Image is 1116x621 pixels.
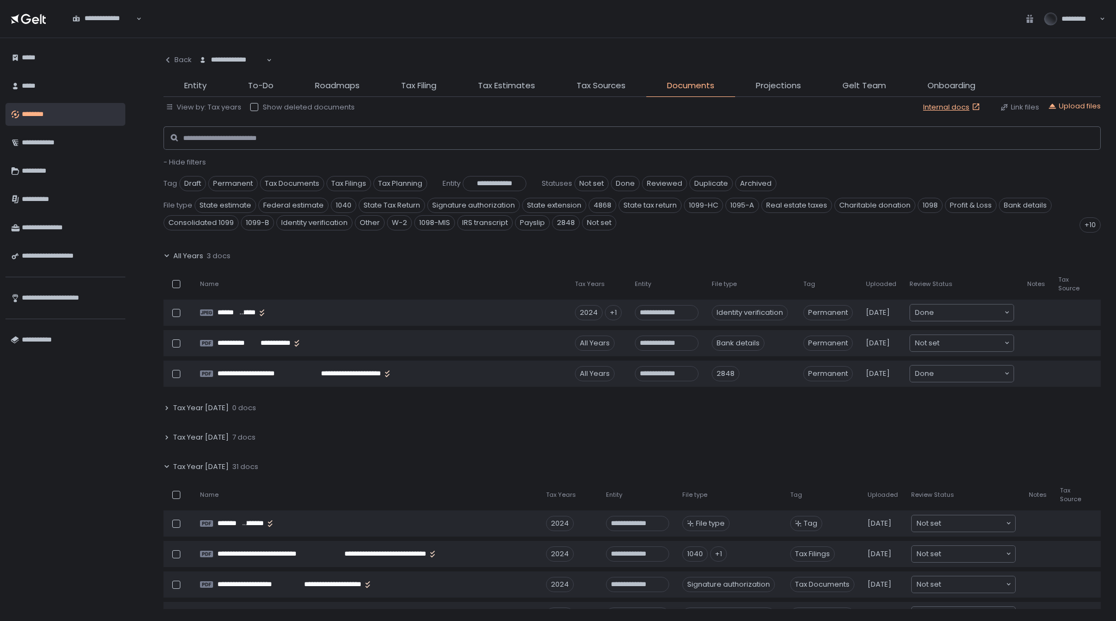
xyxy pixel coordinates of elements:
[195,198,256,213] span: State estimate
[803,336,853,351] span: Permanent
[478,80,535,92] span: Tax Estimates
[682,577,775,592] div: Signature authorization
[912,576,1015,593] div: Search for option
[868,519,891,528] span: [DATE]
[200,280,219,288] span: Name
[199,65,265,76] input: Search for option
[945,198,997,213] span: Profit & Loss
[868,491,898,499] span: Uploaded
[611,176,640,191] span: Done
[910,366,1014,382] div: Search for option
[575,336,615,351] div: All Years
[642,176,687,191] span: Reviewed
[258,198,329,213] span: Federal estimate
[923,102,982,112] a: Internal docs
[546,546,574,562] div: 2024
[868,580,891,589] span: [DATE]
[457,215,513,230] span: IRS transcript
[725,198,759,213] span: 1095-A
[359,198,425,213] span: State Tax Return
[163,157,206,167] button: - Hide filters
[712,280,737,288] span: File type
[834,198,915,213] span: Charitable donation
[1000,102,1039,112] button: Link files
[803,280,815,288] span: Tag
[315,80,360,92] span: Roadmaps
[1060,486,1081,503] span: Tax Source
[1048,101,1101,111] div: Upload files
[163,55,192,65] div: Back
[618,198,682,213] span: State tax return
[918,198,943,213] span: 1098
[712,305,788,320] div: Identity verification
[915,307,934,318] span: Done
[868,549,891,559] span: [DATE]
[401,80,436,92] span: Tax Filing
[163,49,192,71] button: Back
[200,491,219,499] span: Name
[999,198,1052,213] span: Bank details
[934,307,1003,318] input: Search for option
[803,305,853,320] span: Permanent
[735,176,777,191] span: Archived
[232,433,256,442] span: 7 docs
[575,280,605,288] span: Tax Years
[710,546,727,562] div: +1
[515,215,550,230] span: Payslip
[912,546,1015,562] div: Search for option
[331,198,356,213] span: 1040
[927,80,975,92] span: Onboarding
[911,491,954,499] span: Review Status
[712,336,765,351] div: Bank details
[682,491,707,499] span: File type
[917,549,941,559] span: Not set
[163,179,177,188] span: Tag
[65,8,142,31] div: Search for option
[276,215,353,230] span: Identity verification
[910,335,1014,351] div: Search for option
[941,549,1005,559] input: Search for option
[756,80,801,92] span: Projections
[1029,491,1047,499] span: Notes
[577,80,626,92] span: Tax Sources
[163,215,239,230] span: Consolidated 1099
[427,198,520,213] span: Signature authorization
[241,215,274,230] span: 1099-B
[173,433,229,442] span: Tax Year [DATE]
[166,102,241,112] button: View by: Tax years
[414,215,455,230] span: 1098-MIS
[232,403,256,413] span: 0 docs
[582,215,616,230] span: Not set
[684,198,723,213] span: 1099-HC
[915,368,934,379] span: Done
[208,176,258,191] span: Permanent
[589,198,616,213] span: 4868
[635,280,651,288] span: Entity
[842,80,886,92] span: Gelt Team
[909,280,953,288] span: Review Status
[917,579,941,590] span: Not set
[207,251,231,261] span: 3 docs
[866,338,890,348] span: [DATE]
[179,176,206,191] span: Draft
[248,80,274,92] span: To-Do
[712,366,739,381] div: 2848
[260,176,324,191] span: Tax Documents
[575,305,603,320] div: 2024
[546,491,576,499] span: Tax Years
[696,519,725,528] span: File type
[574,176,609,191] span: Not set
[173,251,203,261] span: All Years
[804,519,817,528] span: Tag
[917,518,941,529] span: Not set
[546,516,574,531] div: 2024
[163,200,192,210] span: File type
[803,366,853,381] span: Permanent
[941,518,1005,529] input: Search for option
[355,215,385,230] span: Other
[939,338,1003,349] input: Search for option
[1079,217,1101,233] div: +10
[442,179,460,188] span: Entity
[866,280,896,288] span: Uploaded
